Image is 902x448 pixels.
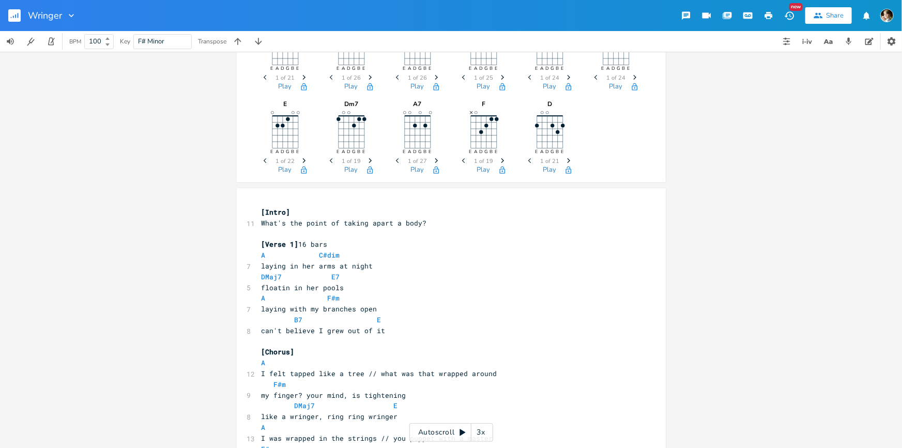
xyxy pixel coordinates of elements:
text: E [535,149,538,155]
text: D [347,149,350,155]
text: G [418,66,422,72]
span: [Verse 1] [262,240,299,249]
text: A [276,149,279,155]
div: Autoscroll [409,423,493,442]
span: I was wrapped in the strings // you puppet with a master [262,434,493,443]
text: E [535,66,538,72]
text: A [540,149,544,155]
span: DMaj7 [295,401,315,410]
span: I felt tapped like a tree // what was that wrapped around [262,369,497,378]
text: D [281,66,284,72]
button: Play [543,83,557,92]
span: E [394,401,398,410]
text: A [408,66,411,72]
span: floatin in her pools [262,283,344,292]
text: D [413,66,417,72]
span: E [377,315,381,324]
span: B7 [295,315,303,324]
img: Robert Wise [880,9,894,22]
text: E [627,66,630,72]
span: F#m [274,380,286,389]
text: B [423,149,426,155]
text: G [617,66,620,72]
text: E [495,149,497,155]
span: my finger? your mind, is tightening [262,391,406,400]
text: E [403,66,405,72]
div: D [524,101,576,107]
span: E7 [332,272,340,281]
span: A [262,423,266,432]
text: B [423,66,426,72]
text: E [601,66,604,72]
span: 1 of 19 [474,158,493,164]
text: A [276,66,279,72]
span: A [262,358,266,367]
span: 1 of 21 [276,75,295,81]
button: Share [805,7,852,24]
text: B [357,66,360,72]
text: B [357,149,360,155]
text: G [286,66,289,72]
span: Wringer [28,11,62,20]
text: D [479,66,483,72]
text: E [429,149,431,155]
span: laying in her arms at night [262,261,373,271]
text: G [352,149,356,155]
div: Share [826,11,844,20]
span: 1 of 22 [276,158,295,164]
button: Play [345,83,358,92]
text: G [484,149,488,155]
span: 1 of 26 [408,75,427,81]
text: G [418,149,422,155]
text: A [474,149,478,155]
text: D [479,149,483,155]
text: D [545,149,549,155]
text: E [270,149,273,155]
text: E [403,149,405,155]
span: [Intro] [262,207,291,217]
text: × [469,108,473,116]
span: can't believe I grew out of it [262,326,386,335]
button: Play [279,83,292,92]
text: B [291,66,294,72]
text: D [545,66,549,72]
span: laying with my branches open [262,304,377,313]
text: E [337,66,339,72]
span: F# Minor [138,37,164,46]
div: BPM [69,39,81,44]
span: DMaj7 [262,272,282,281]
text: E [561,149,563,155]
button: Play [279,166,292,175]
span: A [262,250,266,260]
text: B [622,66,625,72]
span: 1 of 25 [474,75,493,81]
span: 1 of 24 [540,75,559,81]
span: like a wringer, ring ring wringer [262,412,398,421]
text: E [337,149,339,155]
text: E [296,149,299,155]
div: Key [120,38,130,44]
span: 1 of 19 [342,158,361,164]
div: Transpose [198,38,226,44]
text: B [490,149,493,155]
text: E [561,66,563,72]
div: Dm7 [326,101,377,107]
text: A [540,66,544,72]
text: B [490,66,493,72]
text: E [270,66,273,72]
span: 1 of 26 [342,75,361,81]
button: Play [477,83,491,92]
button: Play [543,166,557,175]
text: D [347,66,350,72]
span: 16 bars [262,240,328,249]
span: [Chorus] [262,347,295,356]
text: B [556,149,559,155]
span: A [262,293,266,303]
text: E [362,66,365,72]
text: G [352,66,356,72]
text: B [291,149,294,155]
button: New [779,6,800,25]
div: New [789,3,803,11]
span: What's the point of taking apart a body? [262,218,427,228]
button: Play [411,83,424,92]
